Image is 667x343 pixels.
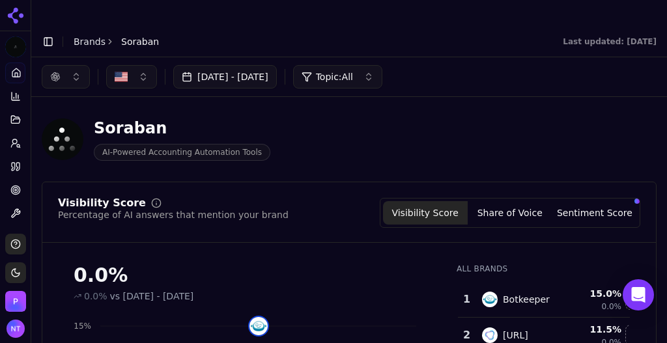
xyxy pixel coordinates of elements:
[173,65,277,89] button: [DATE] - [DATE]
[316,70,353,83] span: Topic: All
[94,144,270,161] span: AI-Powered Accounting Automation Tools
[463,292,469,307] div: 1
[463,327,469,343] div: 2
[121,35,159,48] span: Soraban
[94,118,270,139] div: Soraban
[58,208,289,221] div: Percentage of AI answers that mention your brand
[575,323,621,336] div: 11.5 %
[5,36,26,57] button: Current brand: Soraban
[115,70,128,83] img: US
[503,329,528,342] div: [URL]
[5,291,26,312] button: Open organization switcher
[5,291,26,312] img: Perrill
[84,290,107,303] span: 0.0%
[575,287,621,300] div: 15.0 %
[552,201,637,225] button: Sentiment Score
[7,320,25,338] button: Open user button
[468,201,552,225] button: Share of Voice
[602,301,622,312] span: 0.0%
[74,35,159,48] nav: breadcrumb
[563,36,657,47] div: Last updated: [DATE]
[74,36,106,47] a: Brands
[7,320,25,338] img: Nate Tower
[74,264,431,287] div: 0.0%
[5,36,26,57] img: Soraban
[42,118,83,160] img: Soraban
[482,327,498,343] img: vic.ai
[503,293,550,306] div: Botkeeper
[482,292,498,307] img: botkeeper
[458,282,647,318] tr: 1botkeeperBotkeeper15.0%0.0%Hide botkeeper data
[249,317,268,335] img: botkeeper
[58,198,146,208] div: Visibility Score
[383,201,468,225] button: Visibility Score
[623,279,654,310] div: Open Intercom Messenger
[110,290,194,303] span: vs [DATE] - [DATE]
[74,322,91,331] tspan: 15%
[457,264,630,274] div: All Brands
